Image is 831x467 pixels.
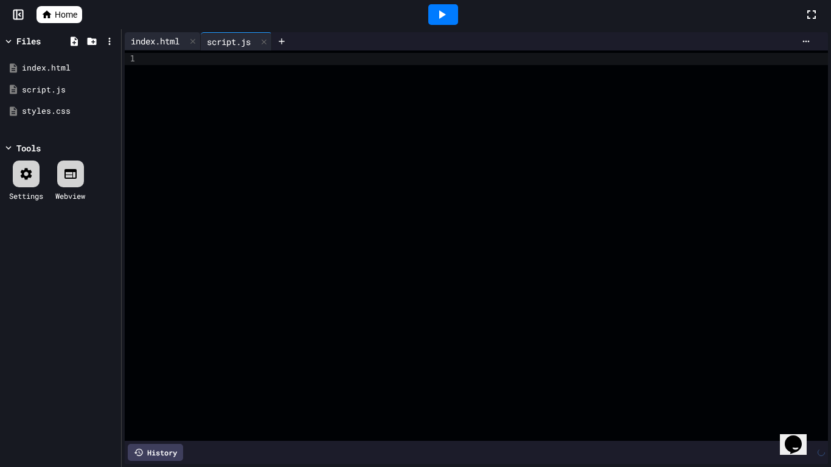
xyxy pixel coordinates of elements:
div: 1 [125,53,137,65]
div: index.html [125,32,201,50]
div: index.html [125,35,186,47]
div: History [128,444,183,461]
div: script.js [201,32,272,50]
span: Home [55,9,77,21]
div: index.html [22,62,117,74]
iframe: chat widget [780,418,819,455]
div: Settings [9,190,43,201]
div: Webview [55,190,85,201]
div: script.js [201,35,257,48]
div: Tools [16,142,41,154]
div: styles.css [22,105,117,117]
a: Home [37,6,82,23]
div: Files [16,35,41,47]
div: script.js [22,84,117,96]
